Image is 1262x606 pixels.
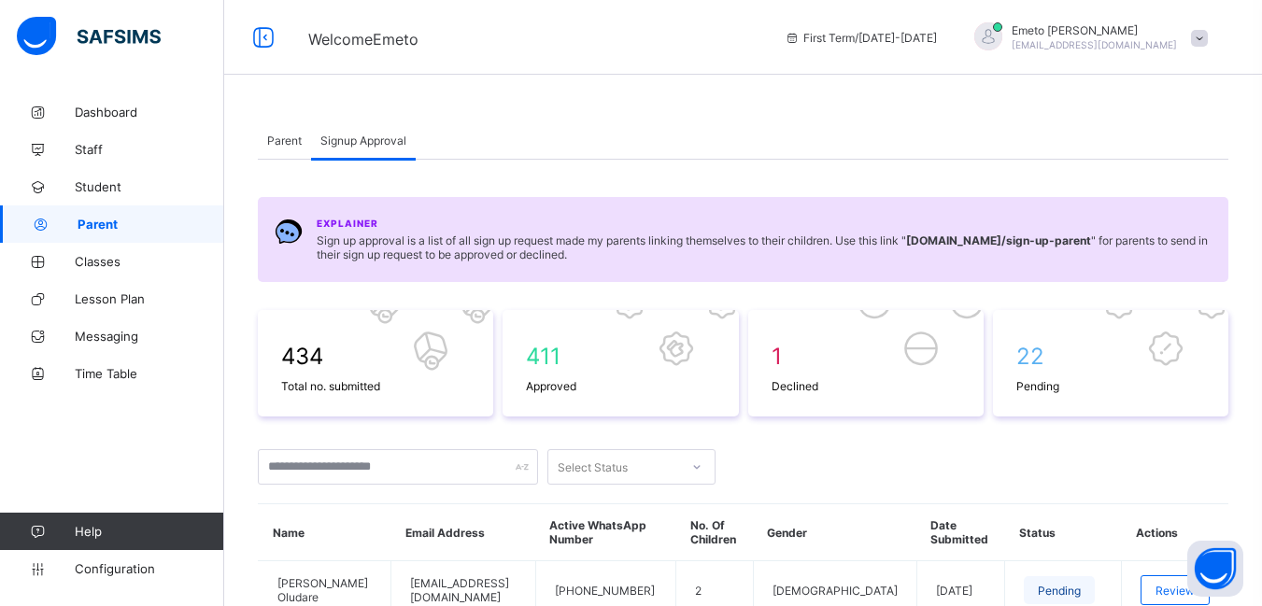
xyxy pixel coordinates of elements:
[17,17,161,56] img: safsims
[75,142,224,157] span: Staff
[535,504,676,561] th: Active WhatsApp Number
[75,179,224,194] span: Student
[1038,584,1081,598] span: Pending
[753,504,916,561] th: Gender
[1156,584,1195,598] span: Review
[1016,379,1205,393] span: Pending
[75,291,224,306] span: Lesson Plan
[75,105,224,120] span: Dashboard
[75,561,223,576] span: Configuration
[259,504,391,561] th: Name
[1012,23,1177,37] span: Emeto [PERSON_NAME]
[956,22,1217,53] div: EmetoAusten
[1005,504,1122,561] th: Status
[78,217,224,232] span: Parent
[785,31,937,45] span: session/term information
[916,504,1004,561] th: Date Submitted
[526,379,715,393] span: Approved
[317,233,1212,261] span: Sign up approval is a list of all sign up request made my parents linking themselves to their chi...
[1122,504,1229,561] th: Actions
[75,254,224,269] span: Classes
[281,343,470,370] span: 434
[308,30,418,49] span: Welcome Emeto
[772,379,960,393] span: Declined
[275,218,303,246] img: Chat.054c5d80b312491b9f15f6fadeacdca6.svg
[526,343,715,370] span: 411
[320,134,406,148] span: Signup Approval
[75,366,224,381] span: Time Table
[558,449,628,485] div: Select Status
[1012,39,1177,50] span: [EMAIL_ADDRESS][DOMAIN_NAME]
[317,218,378,229] span: Explainer
[75,329,224,344] span: Messaging
[281,379,470,393] span: Total no. submitted
[1187,541,1243,597] button: Open asap
[1016,343,1205,370] span: 22
[906,233,1091,247] b: [DOMAIN_NAME] /sign-up-parent
[391,504,536,561] th: Email Address
[676,504,753,561] th: No. Of Children
[267,134,302,148] span: Parent
[75,524,223,539] span: Help
[772,343,960,370] span: 1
